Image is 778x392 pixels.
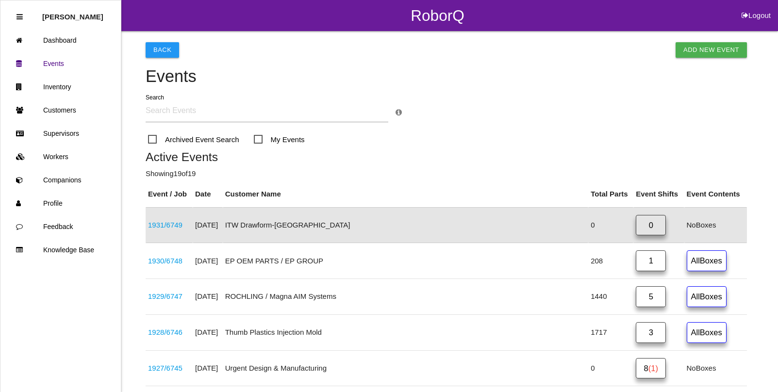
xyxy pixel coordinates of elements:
[193,181,223,207] th: Date
[588,243,633,279] td: 208
[223,207,588,243] td: ITW Drawform-[GEOGRAPHIC_DATA]
[588,279,633,315] td: 1440
[687,286,727,307] a: AllBoxes
[148,221,182,229] a: 1931/6749
[223,181,588,207] th: Customer Name
[148,256,190,267] div: 6576306022
[588,314,633,350] td: 1717
[146,150,747,163] h5: Active Events
[146,42,179,58] button: Back
[146,181,193,207] th: Event / Job
[684,181,747,207] th: Event Contents
[193,243,223,279] td: [DATE]
[146,93,164,102] label: Search
[148,220,190,231] div: TI PN HYSO0086AAF00 -ITW PN 5463
[636,358,666,379] a: 8(1)
[148,363,190,374] div: Space X Parts
[148,292,182,300] a: 1929/6747
[636,286,666,307] a: 5
[193,279,223,315] td: [DATE]
[588,207,633,243] td: 0
[223,314,588,350] td: Thumb Plastics Injection Mold
[148,133,239,146] span: Archived Event Search
[0,192,121,215] a: Profile
[146,67,747,86] h4: Events
[0,75,121,98] a: Inventory
[684,350,747,386] td: No Boxes
[148,328,182,336] a: 1928/6746
[193,207,223,243] td: [DATE]
[588,350,633,386] td: 0
[148,257,182,265] a: 1930/6748
[0,145,121,168] a: Workers
[223,279,588,315] td: ROCHLING / Magna AIM Systems
[648,364,658,373] span: (1)
[223,350,588,386] td: Urgent Design & Manufacturing
[148,364,182,372] a: 1927/6745
[193,314,223,350] td: [DATE]
[223,243,588,279] td: EP OEM PARTS / EP GROUP
[146,168,747,180] p: Showing 19 of 19
[396,108,402,116] a: Search Info
[687,322,727,343] a: AllBoxes
[254,133,305,146] span: My Events
[0,29,121,52] a: Dashboard
[0,122,121,145] a: Supervisors
[0,52,121,75] a: Events
[0,215,121,238] a: Feedback
[676,42,747,58] a: Add New Event
[0,238,121,261] a: Knowledge Base
[42,5,103,21] p: Rosie Blandino
[633,181,684,207] th: Event Shifts
[636,215,666,236] a: 0
[148,327,190,338] div: 2011010AB / 2008002AB / 2009006AB
[636,322,666,343] a: 3
[684,207,747,243] td: No Boxes
[588,181,633,207] th: Total Parts
[636,250,666,271] a: 1
[0,168,121,192] a: Companions
[148,291,190,302] div: 68425775AD
[0,98,121,122] a: Customers
[687,250,727,271] a: AllBoxes
[17,5,23,29] div: Close
[146,100,388,122] input: Search Events
[193,350,223,386] td: [DATE]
